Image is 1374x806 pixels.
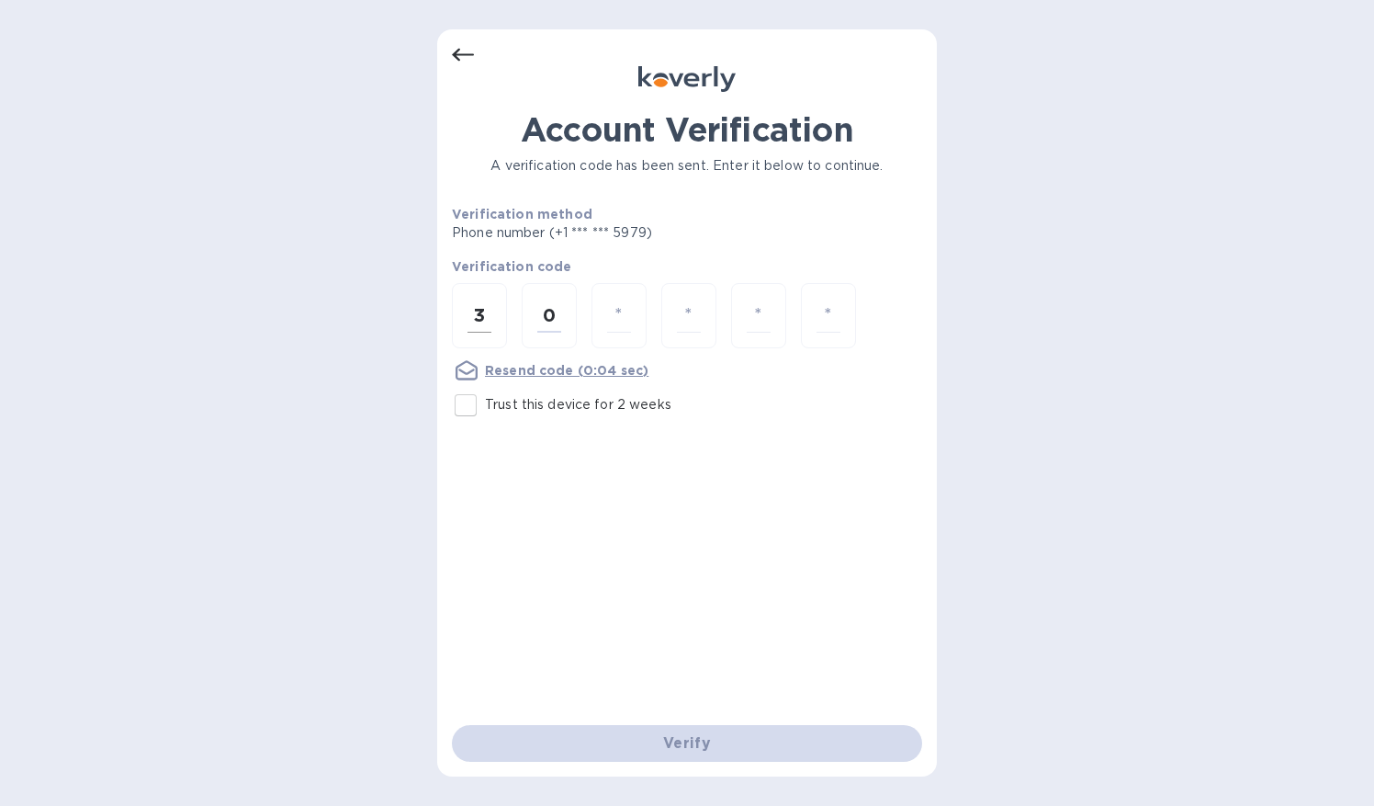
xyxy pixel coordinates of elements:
[452,110,922,149] h1: Account Verification
[452,257,922,276] p: Verification code
[485,395,671,414] p: Trust this device for 2 weeks
[452,156,922,176] p: A verification code has been sent. Enter it below to continue.
[485,363,648,378] u: Resend code (0:04 sec)
[452,223,793,243] p: Phone number (+1 *** *** 5979)
[452,207,592,221] b: Verification method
